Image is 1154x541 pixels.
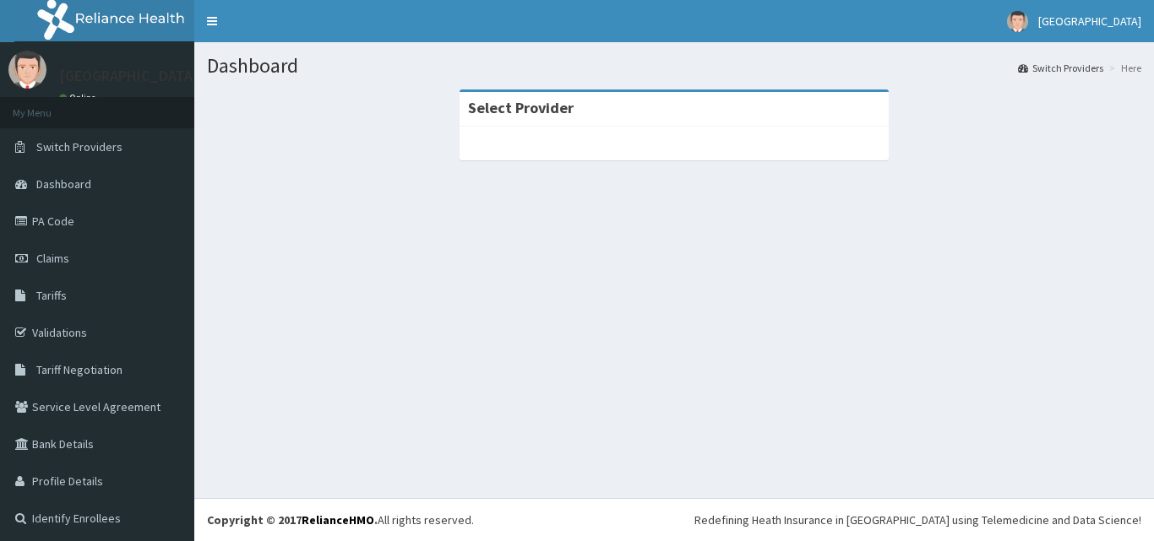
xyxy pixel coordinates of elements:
span: [GEOGRAPHIC_DATA] [1038,14,1141,29]
strong: Select Provider [468,98,574,117]
li: Here [1105,61,1141,75]
img: User Image [8,51,46,89]
span: Tariffs [36,288,67,303]
h1: Dashboard [207,55,1141,77]
strong: Copyright © 2017 . [207,512,378,527]
img: User Image [1007,11,1028,32]
span: Switch Providers [36,139,122,154]
span: Dashboard [36,176,91,192]
span: Tariff Negotiation [36,362,122,377]
a: Online [59,92,100,104]
div: Redefining Heath Insurance in [GEOGRAPHIC_DATA] using Telemedicine and Data Science! [694,511,1141,528]
p: [GEOGRAPHIC_DATA] [59,68,199,84]
a: RelianceHMO [302,512,374,527]
a: Switch Providers [1018,61,1103,75]
footer: All rights reserved. [194,498,1154,541]
span: Claims [36,251,69,266]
